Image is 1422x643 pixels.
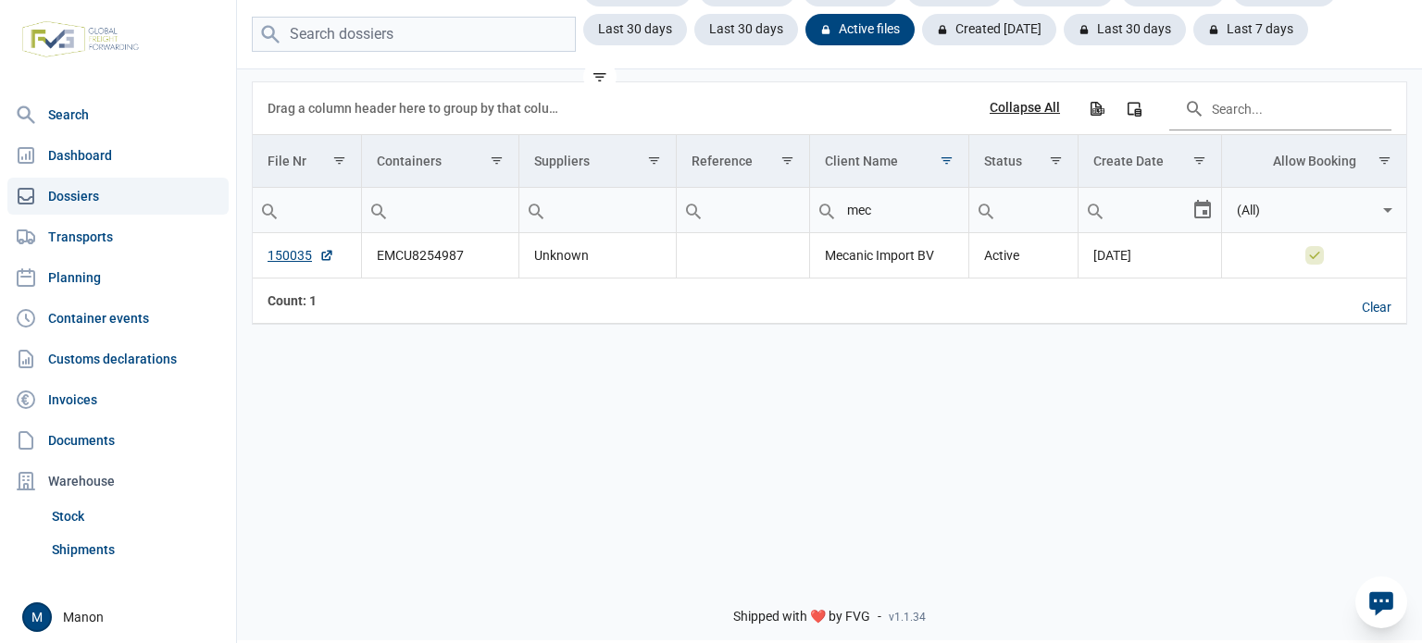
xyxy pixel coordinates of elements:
[377,154,442,168] div: Containers
[968,188,1078,233] td: Filter cell
[878,609,881,625] span: -
[253,188,362,233] td: Filter cell
[7,422,229,459] a: Documents
[1093,248,1131,263] span: [DATE]
[733,609,870,625] span: Shipped with ❤️ by FVG
[583,14,687,45] div: Last 30 days
[1221,135,1406,188] td: Column Allow Booking
[780,154,794,167] span: Show filter options for column 'Reference'
[968,233,1078,278] td: Active
[825,154,898,168] div: Client Name
[809,135,968,188] td: Column Client Name
[809,233,968,278] td: Mecanic Import BV
[1222,188,1378,232] input: Filter cell
[7,300,229,337] a: Container events
[940,154,954,167] span: Show filter options for column 'Client Name'
[677,188,809,232] input: Filter cell
[362,135,519,188] td: Column Containers
[268,154,306,168] div: File Nr
[1093,154,1164,168] div: Create Date
[490,154,504,167] span: Show filter options for column 'Containers'
[583,60,617,93] div: filter
[362,188,518,232] input: Filter cell
[1064,14,1186,45] div: Last 30 days
[268,246,334,265] a: 150035
[1079,188,1191,232] input: Filter cell
[1079,92,1113,125] div: Export all data to Excel
[362,233,519,278] td: EMCU8254987
[1192,154,1206,167] span: Show filter options for column 'Create Date'
[362,188,395,232] div: Search box
[7,381,229,418] a: Invoices
[44,500,229,533] a: Stock
[7,340,229,377] a: Customs declarations
[7,218,229,255] a: Transports
[7,463,229,500] div: Warehouse
[1079,188,1112,232] div: Search box
[1078,188,1221,233] td: Filter cell
[805,14,915,45] div: Active files
[1193,14,1308,45] div: Last 7 days
[534,154,590,168] div: Suppliers
[252,17,576,53] input: Search dossiers
[268,93,565,123] div: Drag a column header here to group by that column
[889,610,926,624] span: v1.1.34
[268,82,1391,134] div: Data grid toolbar
[810,188,843,232] div: Search box
[268,291,347,310] div: File Nr Count: 1
[1347,292,1406,324] div: Clear
[22,602,225,632] div: Manon
[969,188,1003,232] div: Search box
[253,135,362,188] td: Column File Nr
[1378,154,1391,167] span: Show filter options for column 'Allow Booking'
[677,135,810,188] td: Column Reference
[519,188,676,232] input: Filter cell
[1117,92,1151,125] div: Column Chooser
[519,233,677,278] td: Unknown
[519,188,677,233] td: Filter cell
[984,154,1022,168] div: Status
[1377,188,1399,232] div: Select
[694,14,798,45] div: Last 30 days
[810,188,968,232] input: Filter cell
[253,188,286,232] div: Search box
[44,533,229,566] a: Shipments
[990,100,1060,117] div: Collapse All
[922,14,1056,45] div: Created [DATE]
[7,137,229,174] a: Dashboard
[22,602,52,632] button: M
[1273,154,1356,168] div: Allow Booking
[7,178,229,215] a: Dossiers
[677,188,710,232] div: Search box
[15,14,146,65] img: FVG - Global freight forwarding
[332,154,346,167] span: Show filter options for column 'File Nr'
[253,188,361,232] input: Filter cell
[968,135,1078,188] td: Column Status
[809,188,968,233] td: Filter cell
[677,188,810,233] td: Filter cell
[1169,86,1391,130] input: Search in the data grid
[1221,188,1406,233] td: Filter cell
[7,96,229,133] a: Search
[1191,188,1214,232] div: Select
[647,154,661,167] span: Show filter options for column 'Suppliers'
[692,154,753,168] div: Reference
[7,259,229,296] a: Planning
[253,82,1406,324] div: Data grid with 1 rows and 8 columns
[519,188,553,232] div: Search box
[969,188,1078,232] input: Filter cell
[1078,135,1221,188] td: Column Create Date
[362,188,519,233] td: Filter cell
[519,135,677,188] td: Column Suppliers
[1049,154,1063,167] span: Show filter options for column 'Status'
